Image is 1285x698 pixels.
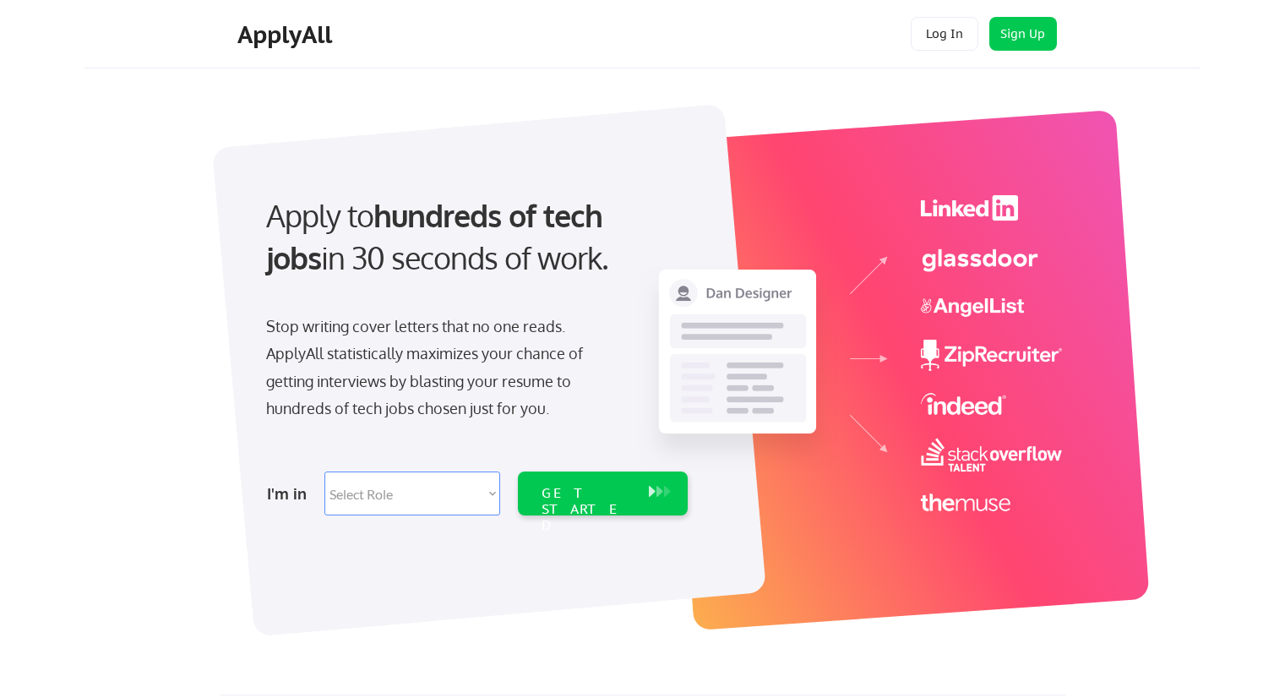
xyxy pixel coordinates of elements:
[911,17,978,51] button: Log In
[266,194,681,280] div: Apply to in 30 seconds of work.
[266,196,610,276] strong: hundreds of tech jobs
[542,485,632,534] div: GET STARTED
[237,20,337,49] div: ApplyAll
[267,480,314,507] div: I'm in
[266,313,613,423] div: Stop writing cover letters that no one reads. ApplyAll statistically maximizes your chance of get...
[989,17,1057,51] button: Sign Up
